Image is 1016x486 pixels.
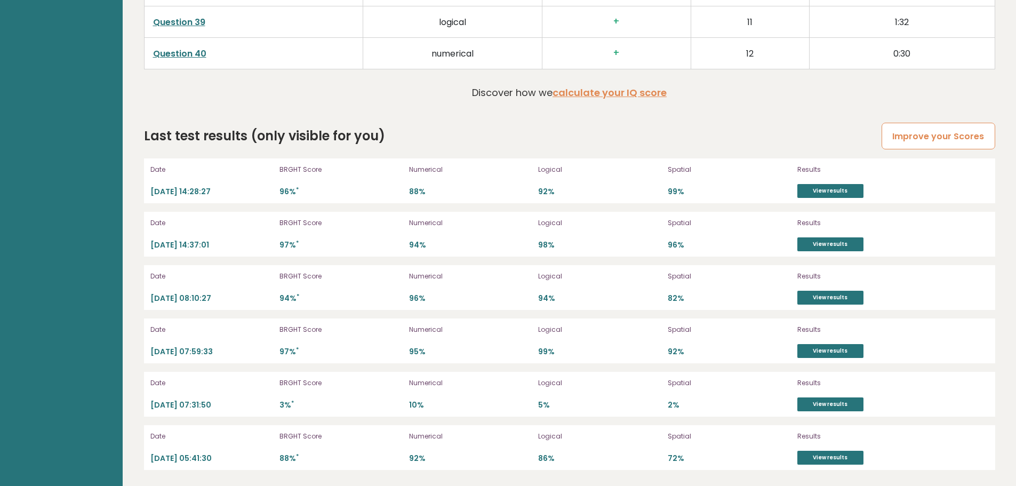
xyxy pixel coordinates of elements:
a: Improve your Scores [882,123,995,150]
td: logical [363,6,542,38]
p: 92% [538,187,661,197]
p: Logical [538,325,661,334]
p: BRGHT Score [279,432,403,441]
p: [DATE] 14:28:27 [150,187,274,197]
p: BRGHT Score [279,378,403,388]
p: Date [150,325,274,334]
p: Date [150,378,274,388]
td: 1:32 [809,6,995,38]
td: 11 [691,6,809,38]
p: Spatial [668,165,791,174]
p: Spatial [668,218,791,228]
p: [DATE] 07:59:33 [150,347,274,357]
p: BRGHT Score [279,272,403,281]
a: View results [797,451,863,465]
h3: + [551,16,682,27]
p: Results [797,325,909,334]
p: 94% [279,293,403,304]
p: Spatial [668,378,791,388]
p: 2% [668,400,791,410]
p: Numerical [409,272,532,281]
p: [DATE] 05:41:30 [150,453,274,464]
p: Spatial [668,432,791,441]
p: 97% [279,347,403,357]
a: Question 40 [153,47,206,60]
p: 96% [279,187,403,197]
p: Logical [538,272,661,281]
td: 12 [691,38,809,69]
p: 94% [409,240,532,250]
p: BRGHT Score [279,165,403,174]
p: 99% [668,187,791,197]
p: 82% [668,293,791,304]
p: 97% [279,240,403,250]
p: Numerical [409,432,532,441]
p: Numerical [409,325,532,334]
p: Spatial [668,325,791,334]
a: View results [797,397,863,411]
p: BRGHT Score [279,218,403,228]
a: Question 39 [153,16,205,28]
a: calculate your IQ score [553,86,667,99]
p: Results [797,218,909,228]
a: View results [797,184,863,198]
a: View results [797,237,863,251]
p: 3% [279,400,403,410]
p: Logical [538,432,661,441]
p: Spatial [668,272,791,281]
p: BRGHT Score [279,325,403,334]
p: Results [797,432,909,441]
h3: + [551,47,682,59]
p: 10% [409,400,532,410]
p: Logical [538,218,661,228]
p: Numerical [409,165,532,174]
p: [DATE] 07:31:50 [150,400,274,410]
p: 86% [538,453,661,464]
p: 88% [409,187,532,197]
p: Logical [538,165,661,174]
p: Date [150,432,274,441]
p: Results [797,378,909,388]
td: 0:30 [809,38,995,69]
p: Date [150,165,274,174]
p: Logical [538,378,661,388]
p: 92% [668,347,791,357]
p: [DATE] 14:37:01 [150,240,274,250]
p: 96% [668,240,791,250]
p: Discover how we [472,85,667,100]
td: numerical [363,38,542,69]
p: Results [797,272,909,281]
h2: Last test results (only visible for you) [144,126,385,146]
p: 98% [538,240,661,250]
p: Date [150,272,274,281]
p: 99% [538,347,661,357]
p: 94% [538,293,661,304]
p: Date [150,218,274,228]
p: 92% [409,453,532,464]
p: [DATE] 08:10:27 [150,293,274,304]
p: 88% [279,453,403,464]
p: Numerical [409,218,532,228]
p: Results [797,165,909,174]
p: 72% [668,453,791,464]
p: 5% [538,400,661,410]
a: View results [797,291,863,305]
a: View results [797,344,863,358]
p: Numerical [409,378,532,388]
p: 96% [409,293,532,304]
p: 95% [409,347,532,357]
